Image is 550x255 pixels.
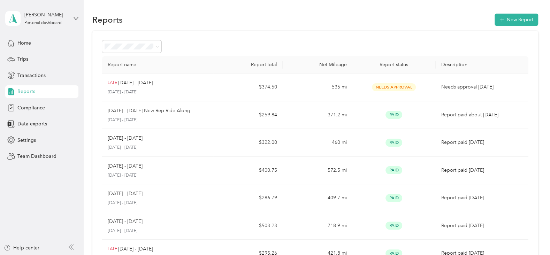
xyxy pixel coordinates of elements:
span: Transactions [17,72,46,79]
td: $259.84 [213,101,283,129]
span: Paid [385,166,402,174]
td: $286.79 [213,184,283,212]
td: 409.7 mi [283,184,352,212]
div: Report status [358,62,430,68]
p: [DATE] - [DATE] [118,79,153,87]
p: [DATE] - [DATE] [108,218,143,225]
th: Net Mileage [283,56,352,74]
td: $400.75 [213,157,283,185]
span: Paid [385,111,402,119]
p: Report paid [DATE] [441,167,523,174]
td: 718.9 mi [283,212,352,240]
span: Data exports [17,120,47,127]
p: Report paid [DATE] [441,139,523,146]
td: 460 mi [283,129,352,157]
p: [DATE] - [DATE] [108,145,208,151]
td: $374.50 [213,74,283,101]
p: [DATE] - [DATE] [108,134,143,142]
span: Paid [385,222,402,230]
button: Help center [4,244,39,252]
p: [DATE] - [DATE] [108,162,143,170]
p: Needs approval [DATE] [441,83,523,91]
p: Report paid [DATE] [441,222,523,230]
p: [DATE] - [DATE] [108,190,143,198]
p: [DATE] - [DATE] [108,200,208,206]
iframe: Everlance-gr Chat Button Frame [511,216,550,255]
td: 535 mi [283,74,352,101]
td: $322.00 [213,129,283,157]
td: 572.5 mi [283,157,352,185]
th: Description [436,56,528,74]
td: $503.23 [213,212,283,240]
span: Paid [385,194,402,202]
div: [PERSON_NAME] [24,11,68,18]
p: [DATE] - [DATE] [108,117,208,123]
th: Report total [213,56,283,74]
span: Compliance [17,104,45,111]
p: [DATE] - [DATE] [108,228,208,234]
div: Personal dashboard [24,21,62,25]
p: LATE [108,80,117,86]
p: [DATE] - [DATE] [108,172,208,179]
p: [DATE] - [DATE] New Rep Ride Along [108,107,190,115]
span: Home [17,39,31,47]
span: Needs Approval [372,83,416,91]
p: [DATE] - [DATE] [108,89,208,95]
p: LATE [108,246,117,252]
th: Report name [102,56,213,74]
span: Team Dashboard [17,153,56,160]
button: New Report [495,14,538,26]
span: Settings [17,137,36,144]
p: Report paid [DATE] [441,194,523,202]
span: Paid [385,139,402,147]
p: [DATE] - [DATE] [118,245,153,253]
td: 371.2 mi [283,101,352,129]
h1: Reports [92,16,123,23]
p: Report paid about [DATE] [441,111,523,119]
span: Trips [17,55,28,63]
span: Reports [17,88,35,95]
